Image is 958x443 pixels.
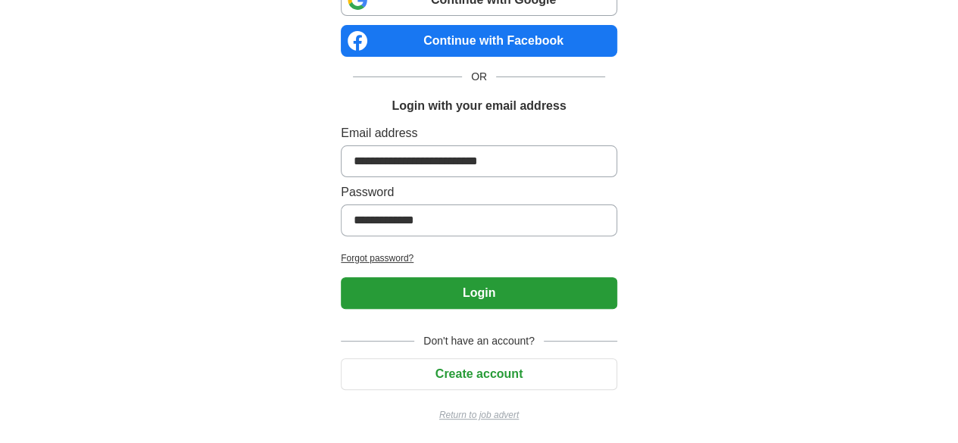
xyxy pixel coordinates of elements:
[341,251,617,265] a: Forgot password?
[341,367,617,380] a: Create account
[341,124,617,142] label: Email address
[341,408,617,422] a: Return to job advert
[341,25,617,57] a: Continue with Facebook
[462,69,496,85] span: OR
[341,358,617,390] button: Create account
[341,183,617,201] label: Password
[341,277,617,309] button: Login
[392,97,566,115] h1: Login with your email address
[414,333,544,349] span: Don't have an account?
